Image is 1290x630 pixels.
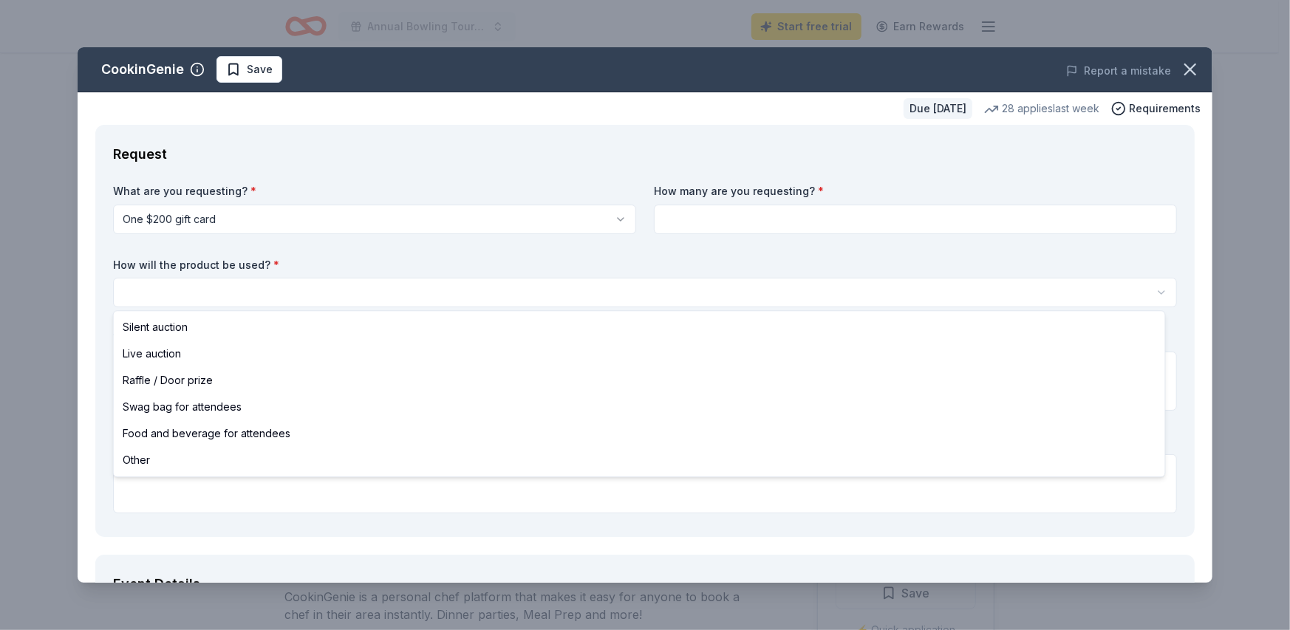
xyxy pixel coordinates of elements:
[123,345,181,363] span: Live auction
[123,451,150,469] span: Other
[123,372,213,389] span: Raffle / Door prize
[123,425,290,442] span: Food and beverage for attendees
[123,318,188,336] span: Silent auction
[368,18,486,35] span: Annual Bowling Tournament
[123,398,242,416] span: Swag bag for attendees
